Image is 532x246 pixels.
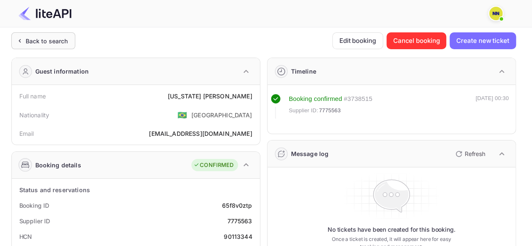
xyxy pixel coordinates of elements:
[19,232,32,241] div: HCN
[19,92,46,101] div: Full name
[19,217,50,225] div: Supplier ID
[222,201,252,210] div: 65f8v0ztp
[291,149,329,158] div: Message log
[328,225,455,234] p: No tickets have been created for this booking.
[191,111,252,119] div: [GEOGRAPHIC_DATA]
[476,94,509,119] div: [DATE] 00:30
[19,129,34,138] div: Email
[35,67,89,76] div: Guest information
[35,161,81,169] div: Booking details
[386,32,447,49] button: Cancel booking
[19,201,49,210] div: Booking ID
[319,106,341,115] span: 7775563
[344,94,372,104] div: # 3738515
[289,94,342,104] div: Booking confirmed
[289,106,318,115] span: Supplier ID:
[177,107,187,122] span: United States
[149,129,252,138] div: [EMAIL_ADDRESS][DOMAIN_NAME]
[19,111,50,119] div: Nationality
[168,92,252,101] div: [US_STATE] [PERSON_NAME]
[19,185,90,194] div: Status and reservations
[291,67,316,76] div: Timeline
[332,32,383,49] button: Edit booking
[224,232,252,241] div: 90113344
[465,149,485,158] p: Refresh
[26,37,68,45] div: Back to search
[193,161,233,169] div: CONFIRMED
[227,217,252,225] div: 7775563
[19,7,71,20] img: LiteAPI Logo
[489,7,503,20] img: N/A N/A
[450,32,516,49] button: Create new ticket
[450,147,489,161] button: Refresh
